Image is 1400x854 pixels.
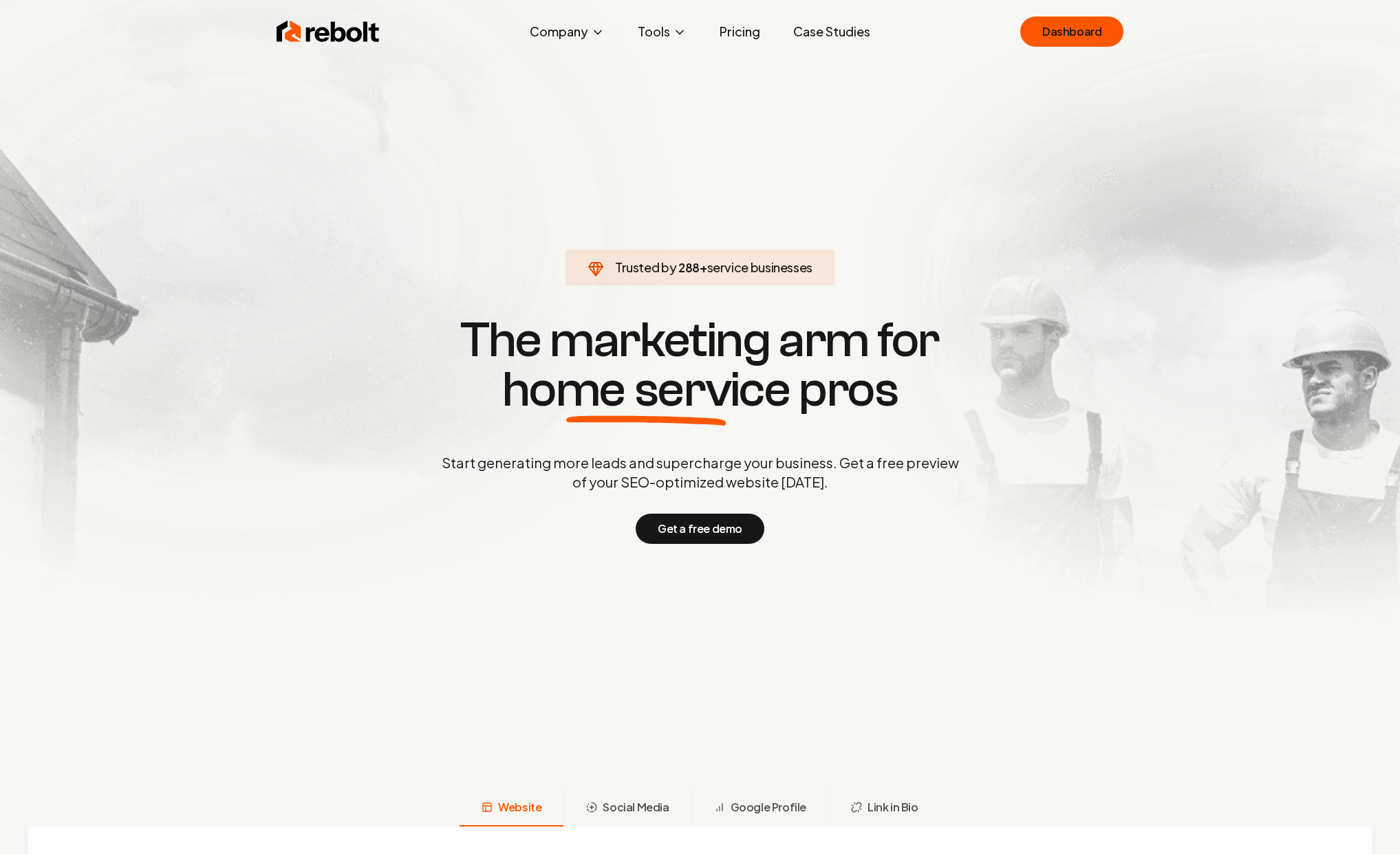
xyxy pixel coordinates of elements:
button: Tools [627,18,698,45]
button: Company [519,18,616,45]
h1: The marketing arm for pros [370,316,1031,415]
span: Website [498,799,541,815]
span: Google Profile [731,799,806,815]
button: Get a free demo [636,514,764,544]
span: service businesses [707,259,813,275]
a: Case Studies [782,18,881,45]
button: Link in Bio [828,791,940,826]
span: Social Media [603,799,669,815]
a: Pricing [709,18,771,45]
button: Website [460,791,563,826]
button: Social Media [563,791,691,826]
span: + [700,259,707,275]
span: Trusted by [615,259,676,275]
span: Link in Bio [868,799,918,815]
button: Google Profile [691,791,828,826]
span: 288 [678,258,700,277]
span: home service [502,365,790,415]
p: Start generating more leads and supercharge your business. Get a free preview of your SEO-optimiz... [439,453,962,492]
img: Rebolt Logo [277,18,380,45]
a: Dashboard [1020,17,1123,47]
